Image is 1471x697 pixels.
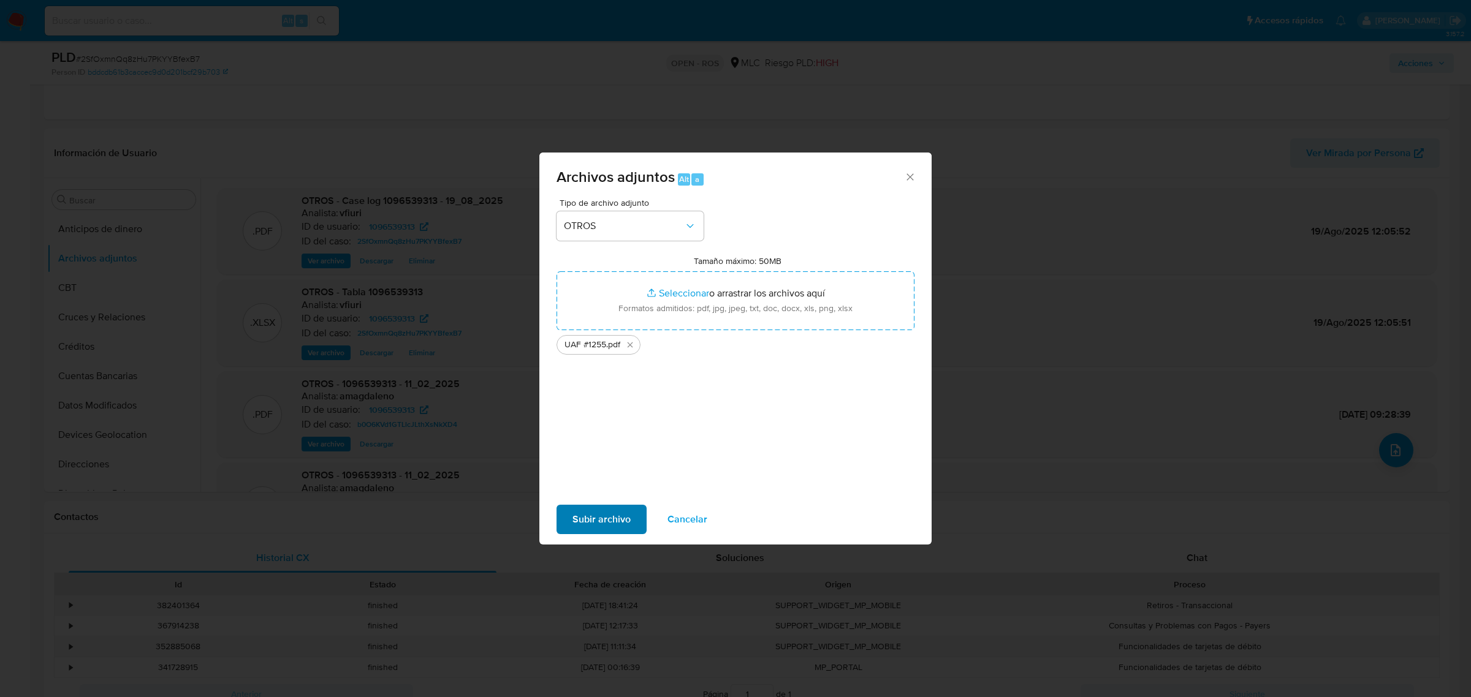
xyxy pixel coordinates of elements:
[572,506,631,533] span: Subir archivo
[623,337,637,352] button: Eliminar UAF #1255.pdf
[564,339,606,351] span: UAF #1255
[652,505,723,534] button: Cancelar
[694,255,781,266] label: Tamaño máximo: 50MB
[904,171,915,182] button: Cerrar
[557,505,647,534] button: Subir archivo
[679,173,689,185] span: Alt
[695,173,699,185] span: a
[606,339,620,351] span: .pdf
[564,220,684,232] span: OTROS
[557,330,914,355] ul: Archivos seleccionados
[557,166,675,187] span: Archivos adjuntos
[557,211,704,241] button: OTROS
[667,506,707,533] span: Cancelar
[560,198,707,207] span: Tipo de archivo adjunto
